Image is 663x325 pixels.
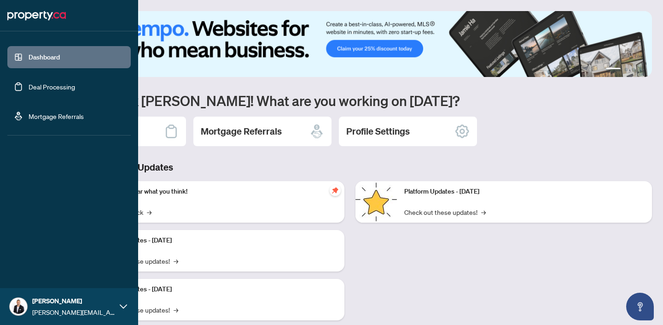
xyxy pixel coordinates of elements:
[29,53,60,61] a: Dashboard
[174,305,178,315] span: →
[29,83,75,91] a: Deal Processing
[97,236,337,246] p: Platform Updates - [DATE]
[97,284,337,295] p: Platform Updates - [DATE]
[97,187,337,197] p: We want to hear what you think!
[606,68,621,71] button: 1
[404,187,645,197] p: Platform Updates - [DATE]
[626,293,654,320] button: Open asap
[201,125,282,138] h2: Mortgage Referrals
[624,68,628,71] button: 2
[404,207,486,217] a: Check out these updates!→
[639,68,643,71] button: 4
[32,307,115,317] span: [PERSON_NAME][EMAIL_ADDRESS][PERSON_NAME][DOMAIN_NAME]
[481,207,486,217] span: →
[48,11,652,77] img: Slide 0
[330,185,341,196] span: pushpin
[174,256,178,266] span: →
[48,92,652,109] h1: Welcome back [PERSON_NAME]! What are you working on [DATE]?
[147,207,151,217] span: →
[7,8,66,23] img: logo
[29,112,84,120] a: Mortgage Referrals
[32,296,115,306] span: [PERSON_NAME]
[355,181,397,223] img: Platform Updates - June 23, 2025
[48,161,652,174] h3: Brokerage & Industry Updates
[10,298,27,315] img: Profile Icon
[346,125,410,138] h2: Profile Settings
[632,68,635,71] button: 3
